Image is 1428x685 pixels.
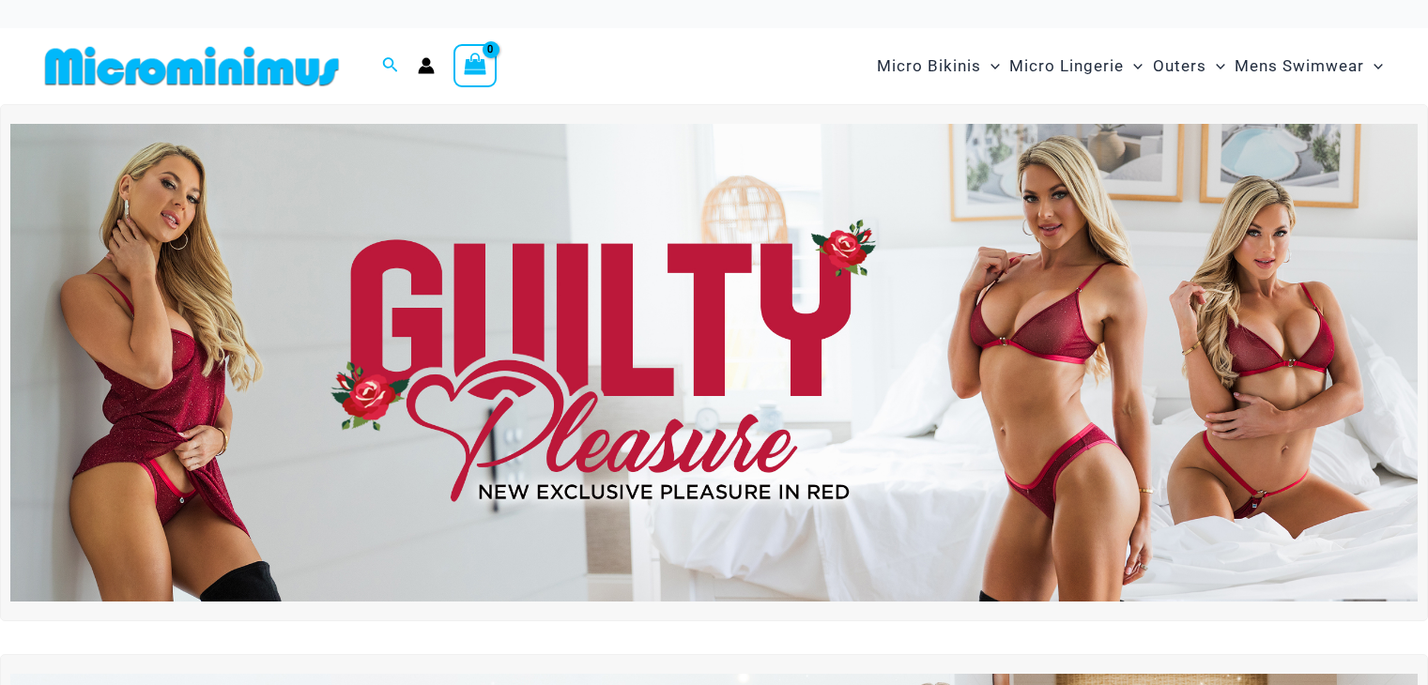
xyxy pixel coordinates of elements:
span: Micro Lingerie [1009,42,1124,90]
span: Mens Swimwear [1235,42,1364,90]
a: Micro LingerieMenu ToggleMenu Toggle [1005,38,1147,95]
a: OutersMenu ToggleMenu Toggle [1148,38,1230,95]
nav: Site Navigation [869,35,1390,98]
a: Search icon link [382,54,399,78]
span: Menu Toggle [981,42,1000,90]
img: MM SHOP LOGO FLAT [38,45,346,87]
a: Account icon link [418,57,435,74]
span: Menu Toggle [1124,42,1143,90]
a: Mens SwimwearMenu ToggleMenu Toggle [1230,38,1388,95]
img: Guilty Pleasures Red Lingerie [10,124,1418,601]
a: Micro BikinisMenu ToggleMenu Toggle [872,38,1005,95]
a: View Shopping Cart, empty [453,44,497,87]
span: Menu Toggle [1364,42,1383,90]
span: Micro Bikinis [877,42,981,90]
span: Menu Toggle [1206,42,1225,90]
span: Outers [1153,42,1206,90]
